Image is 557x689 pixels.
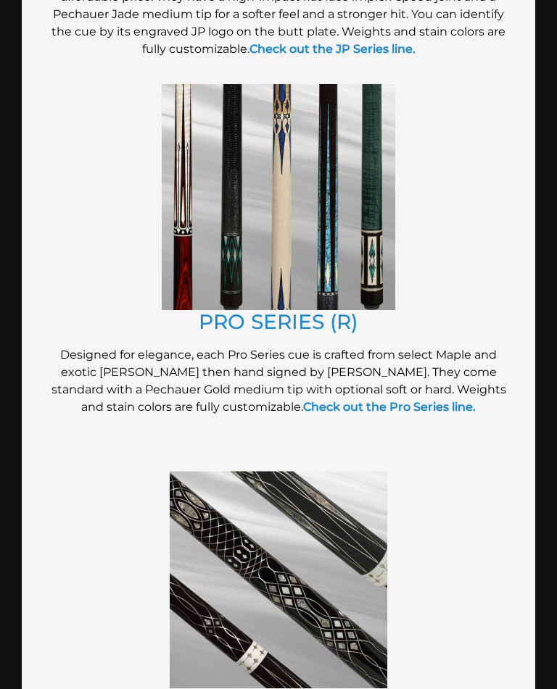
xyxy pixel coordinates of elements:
a: Check out the JP Series line. [249,42,416,56]
p: Designed for elegance, each Pro Series cue is crafted from select Maple and exotic [PERSON_NAME] ... [44,346,513,416]
a: PRO SERIES (R) [199,309,358,334]
a: Check out the Pro Series line. [303,400,476,414]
